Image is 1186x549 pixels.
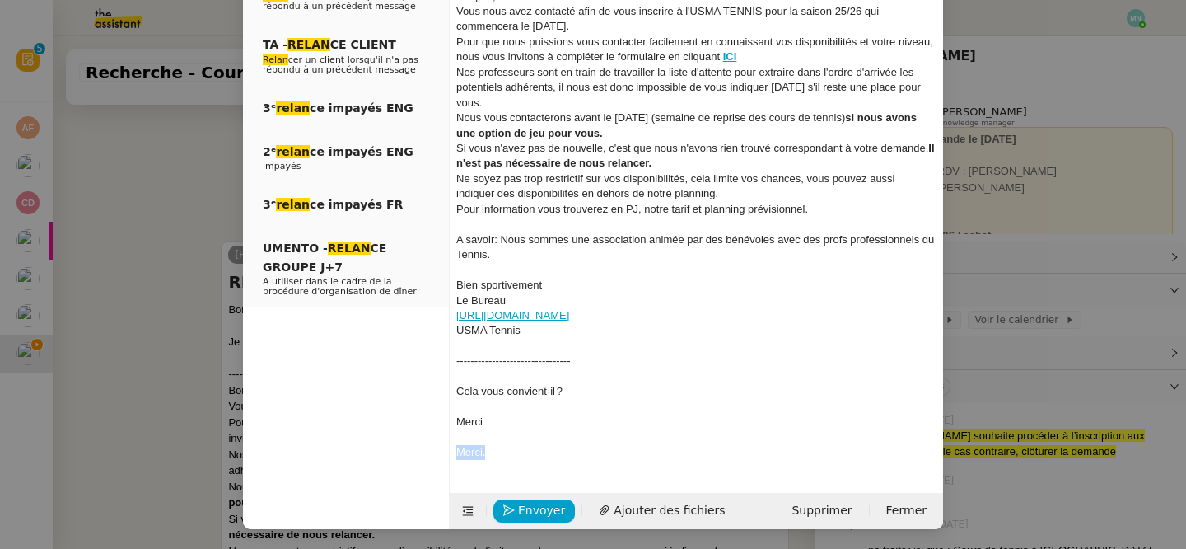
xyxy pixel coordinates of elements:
span: 3ᵉ ce impayés ENG [263,101,413,115]
div: Si vous n'avez pas de nouvelle, c'est que nous n'avons rien trouvé correspondant à votre demande. [456,141,936,171]
button: Supprimer [782,500,861,523]
span: 3ᵉ ce impayés FR [263,198,403,211]
span: Supprimer [791,501,852,520]
div: Vous nous avez contacté afin de vous inscrire à l'USMA TENNIS pour la saison 25/26 qui commencera... [456,4,936,35]
div: -------------------------------- [456,354,936,368]
button: Ajouter des fichiers [589,500,735,523]
div: Le Bureau [456,293,936,308]
div: Nos professeurs sont en train de travailler la liste d'attente pour extraire dans l'ordre d'arriv... [456,65,936,110]
em: Relan [263,54,288,65]
a: [URL][DOMAIN_NAME] [456,309,569,321]
div: Pour que nous puissions vous contacter facilement en connaissant vos disponibilités et votre nive... [456,35,936,65]
span: Envoyer [518,501,565,520]
em: relan [276,101,310,115]
button: Fermer [876,500,936,523]
span: cer un client lorsqu'il n'a pas répondu à un précédent message [263,54,418,75]
span: Fermer [886,501,927,520]
button: Envoyer [493,500,575,523]
em: RELAN [328,242,371,255]
div: Cela vous convient-il ? [456,384,936,399]
strong: si nous avons une option de jeu pour vous. [456,111,920,138]
span: Ajouter des fichiers [614,501,725,520]
div: A savoir: Nous sommes une association animée par des bénévoles avec des profs professionnels du T... [456,232,936,263]
div: Merci. [456,445,936,460]
div: Nous vous contacterons avant le [DATE] (semaine de reprise des cours de tennis) [456,110,936,141]
em: relan [276,145,310,158]
span: TA - CE CLIENT [263,38,396,51]
div: Ne soyez pas trop restrictif sur vos disponibilités, cela limite vos chances, vous pouvez aussi i... [456,171,936,202]
span: impayés [263,161,301,171]
span: 2ᵉ ce impayés ENG [263,145,413,158]
span: UMENTO - CE GROUPE J+7 [263,242,386,274]
div: USMA Tennis [456,323,936,338]
div: Pour information vous trouverez en PJ, notre tarif et planning prévisionnel. [456,202,936,217]
span: A utiliser dans le cadre de la procédure d'organisation de dîner [263,276,417,297]
em: relan [276,198,310,211]
div: Merci [456,415,936,429]
em: RELAN [287,38,330,51]
a: ICI [723,50,737,63]
div: Bien sportivement [456,278,936,293]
